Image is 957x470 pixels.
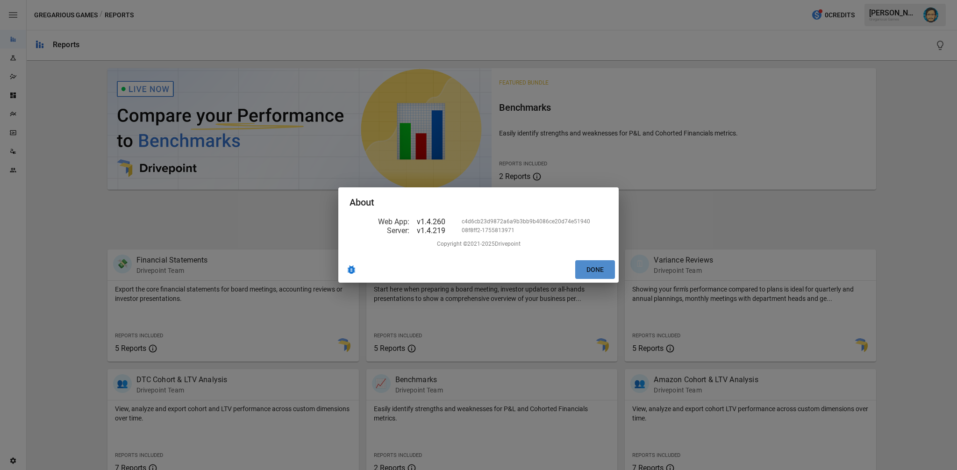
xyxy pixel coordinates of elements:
button: delete [342,260,361,279]
div: v1.4.219 [417,226,454,235]
div: c4d6cb23d9872a6a9b3bb9b4086ce20d74e51940 [462,218,590,225]
div: v1.4.260 [417,217,454,226]
button: Done [575,260,615,279]
div: Server : [350,226,409,235]
div: Copyright ©2021- 2025 Drivepoint [350,235,607,247]
div: 08f8ff2-1755813971 [462,227,514,234]
h2: About [338,187,619,217]
div: Web App : [350,217,409,226]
